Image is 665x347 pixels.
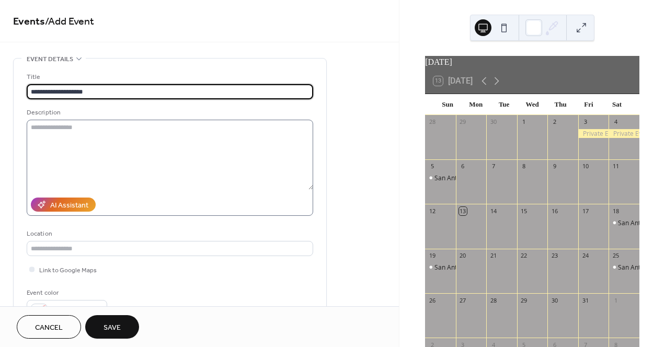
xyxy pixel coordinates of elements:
div: 17 [581,207,589,215]
div: 18 [612,207,620,215]
div: 1 [520,118,528,126]
div: Wed [518,94,546,115]
div: 22 [520,252,528,260]
div: 11 [612,163,620,170]
div: 6 [459,163,467,170]
div: 25 [612,252,620,260]
div: 4 [612,118,620,126]
div: 27 [459,296,467,304]
div: 8 [520,163,528,170]
span: Save [104,322,121,333]
div: Event color [27,287,105,298]
div: 16 [551,207,558,215]
div: San Antonio Winery presents.....Larry O Williams [609,218,639,227]
div: 29 [459,118,467,126]
div: Location [27,228,311,239]
div: Thu [546,94,575,115]
button: AI Assistant [31,198,96,212]
div: 10 [581,163,589,170]
div: 12 [428,207,436,215]
div: 31 [581,296,589,304]
div: 30 [489,118,497,126]
div: 1 [612,296,620,304]
div: San Antonio Winery presents.....Larry O Williams [425,173,456,182]
div: Tue [490,94,518,115]
div: 24 [581,252,589,260]
div: San Antonio Winery presents.....[PERSON_NAME] [434,263,576,272]
div: 30 [551,296,558,304]
span: Link to Google Maps [39,265,97,276]
div: 20 [459,252,467,260]
div: 29 [520,296,528,304]
div: [DATE] [425,56,639,68]
div: Sat [603,94,631,115]
div: 28 [428,118,436,126]
span: Event details [27,54,73,65]
div: 19 [428,252,436,260]
div: Private Event Carson Community Center [609,129,639,138]
div: 26 [428,296,436,304]
span: Cancel [35,322,63,333]
div: Fri [575,94,603,115]
div: 5 [428,163,436,170]
div: 28 [489,296,497,304]
button: Cancel [17,315,81,339]
a: Events [13,11,45,32]
div: 14 [489,207,497,215]
div: 23 [551,252,558,260]
div: 3 [581,118,589,126]
div: Title [27,72,311,83]
span: / Add Event [45,11,94,32]
div: Mon [462,94,490,115]
div: 9 [551,163,558,170]
button: Save [85,315,139,339]
div: AI Assistant [50,200,88,211]
div: San Antonio Winery presents.....[PERSON_NAME] [434,173,576,182]
div: 2 [551,118,558,126]
div: 13 [459,207,467,215]
div: Sun [433,94,462,115]
div: Private Event Coco Palm Restaurant [578,129,609,138]
div: 15 [520,207,528,215]
div: Description [27,107,311,118]
div: San Antonio Winery presents.....Larry O Williams [425,263,456,272]
div: 7 [489,163,497,170]
div: San Antonio Winery presents.....Larry O Williams [609,263,639,272]
div: 21 [489,252,497,260]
